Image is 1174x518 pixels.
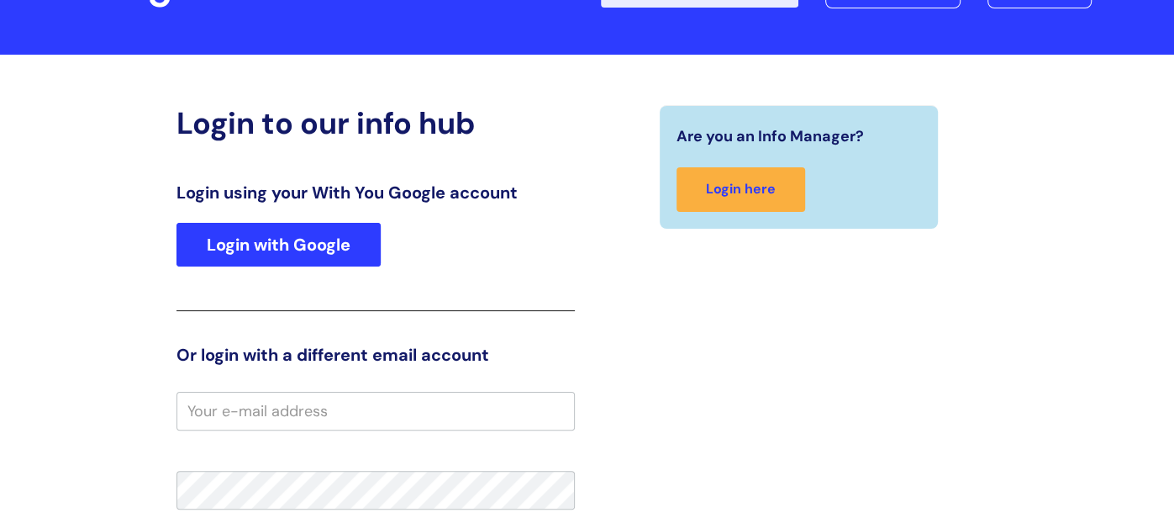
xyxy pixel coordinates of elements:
[176,182,575,203] h3: Login using your With You Google account
[176,345,575,365] h3: Or login with a different email account
[676,167,805,212] a: Login here
[176,105,575,141] h2: Login to our info hub
[176,223,381,267] a: Login with Google
[676,123,864,150] span: Are you an Info Manager?
[176,392,575,431] input: Your e-mail address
